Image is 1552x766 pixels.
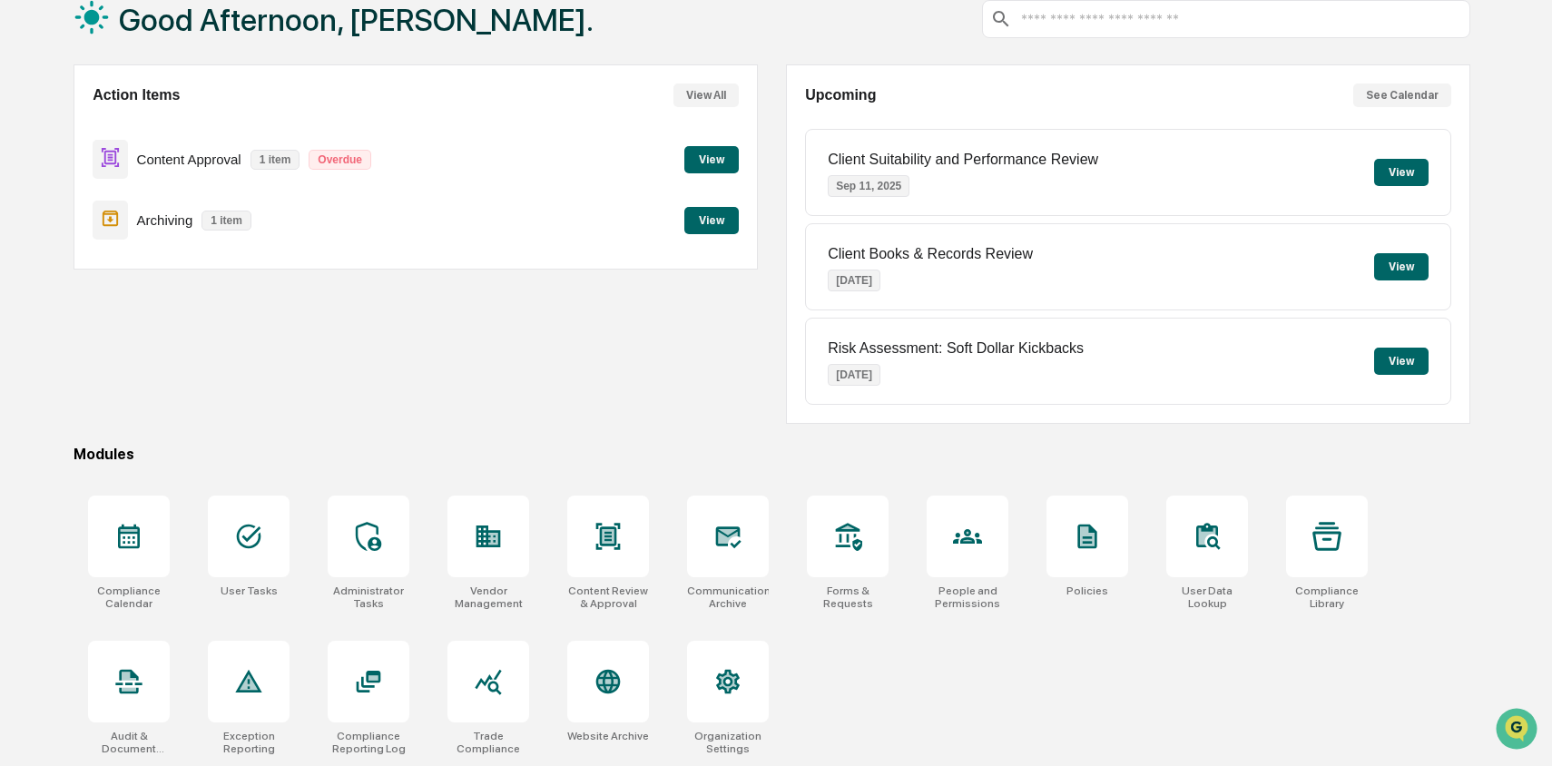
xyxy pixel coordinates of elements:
span: • [151,247,157,261]
button: See all [281,198,330,220]
button: View [684,207,739,234]
a: Powered byPylon [128,449,220,464]
button: View [1374,348,1429,375]
h1: Good Afternoon, [PERSON_NAME]. [119,2,594,38]
span: [PERSON_NAME] [56,296,147,310]
a: 🗄️Attestations [124,364,232,397]
div: Website Archive [567,730,649,742]
p: [DATE] [828,364,880,386]
iframe: Open customer support [1494,706,1543,755]
p: Client Books & Records Review [828,246,1033,262]
p: 1 item [201,211,251,231]
div: Compliance Calendar [88,584,170,610]
img: 8933085812038_c878075ebb4cc5468115_72.jpg [38,139,71,172]
div: Start new chat [82,139,298,157]
div: Audit & Document Logs [88,730,170,755]
p: Risk Assessment: Soft Dollar Kickbacks [828,340,1084,357]
div: 🗄️ [132,373,146,388]
img: 1746055101610-c473b297-6a78-478c-a979-82029cc54cd1 [36,248,51,262]
p: Overdue [309,150,371,170]
span: [DATE] [161,296,198,310]
div: Administrator Tasks [328,584,409,610]
p: Sep 11, 2025 [828,175,909,197]
div: We're available if you need us! [82,157,250,172]
span: Preclearance [36,371,117,389]
a: 🔎Data Lookup [11,398,122,431]
div: 🔎 [18,408,33,422]
div: User Data Lookup [1166,584,1248,610]
button: See Calendar [1353,83,1451,107]
span: • [151,296,157,310]
div: Content Review & Approval [567,584,649,610]
span: Pylon [181,450,220,464]
div: Exception Reporting [208,730,290,755]
div: Compliance Reporting Log [328,730,409,755]
img: 1746055101610-c473b297-6a78-478c-a979-82029cc54cd1 [36,297,51,311]
div: Policies [1066,584,1108,597]
p: [DATE] [828,270,880,291]
span: [PERSON_NAME] [56,247,147,261]
div: Compliance Library [1286,584,1368,610]
span: [DATE] [161,247,198,261]
h2: Action Items [93,87,180,103]
div: Modules [74,446,1470,463]
button: Start new chat [309,144,330,166]
a: View [684,211,739,228]
span: Attestations [150,371,225,389]
div: 🖐️ [18,373,33,388]
p: 1 item [250,150,300,170]
div: Past conversations [18,201,122,216]
img: 1746055101610-c473b297-6a78-478c-a979-82029cc54cd1 [18,139,51,172]
p: Archiving [137,212,193,228]
div: Communications Archive [687,584,769,610]
span: Data Lookup [36,406,114,424]
div: Organization Settings [687,730,769,755]
button: View [1374,253,1429,280]
a: 🖐️Preclearance [11,364,124,397]
button: View [684,146,739,173]
div: Vendor Management [447,584,529,610]
p: How can we help? [18,38,330,67]
img: Jack Rasmussen [18,279,47,308]
div: Forms & Requests [807,584,889,610]
h2: Upcoming [805,87,876,103]
p: Client Suitability and Performance Review [828,152,1098,168]
div: People and Permissions [927,584,1008,610]
a: View [684,150,739,167]
div: Trade Compliance [447,730,529,755]
div: User Tasks [221,584,278,597]
p: Content Approval [137,152,241,167]
button: View [1374,159,1429,186]
img: Jack Rasmussen [18,230,47,259]
button: View All [673,83,739,107]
